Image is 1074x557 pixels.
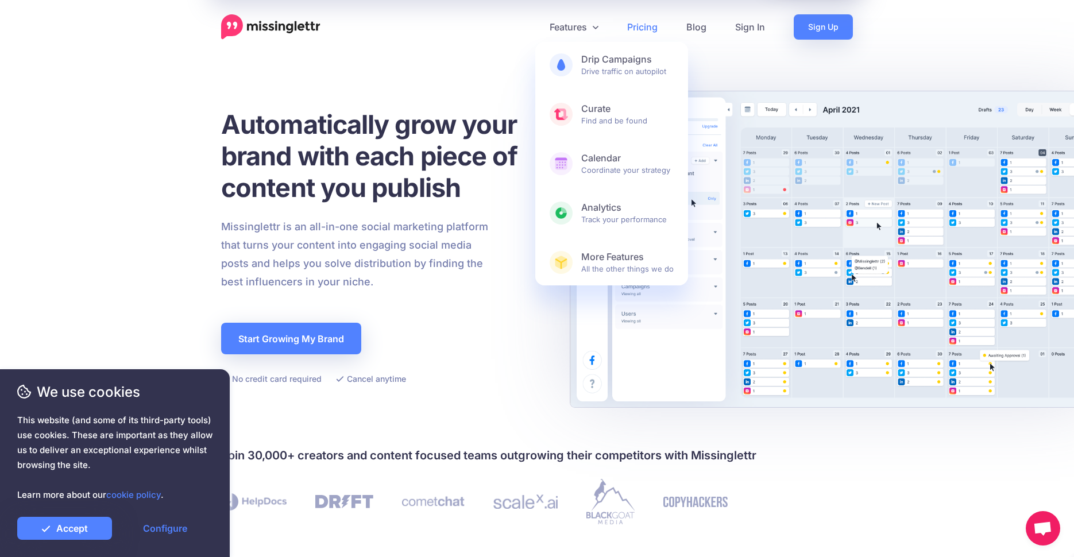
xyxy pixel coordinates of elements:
[221,323,361,354] a: Start Growing My Brand
[106,489,161,500] a: cookie policy
[535,91,688,137] a: CurateFind and be found
[17,517,112,540] a: Accept
[535,14,613,40] a: Features
[17,413,213,502] span: This website (and some of its third-party tools) use cookies. These are important as they allow u...
[535,42,688,285] div: Features
[17,382,213,402] span: We use cookies
[535,141,688,187] a: CalendarCoordinate your strategy
[581,103,674,115] b: Curate
[221,218,489,291] p: Missinglettr is an all-in-one social marketing platform that turns your content into engaging soc...
[581,53,674,76] span: Drive traffic on autopilot
[221,14,320,40] a: Home
[721,14,779,40] a: Sign In
[581,251,674,274] span: All the other things we do
[581,152,674,164] b: Calendar
[581,251,674,263] b: More Features
[535,239,688,285] a: More FeaturesAll the other things we do
[581,202,674,225] span: Track your performance
[581,53,674,65] b: Drip Campaigns
[581,202,674,214] b: Analytics
[221,109,546,203] h1: Automatically grow your brand with each piece of content you publish
[336,372,406,386] li: Cancel anytime
[613,14,672,40] a: Pricing
[672,14,721,40] a: Blog
[1026,511,1060,546] div: Open chat
[221,446,853,465] h4: Join 30,000+ creators and content focused teams outgrowing their competitors with Missinglettr
[535,42,688,88] a: Drip CampaignsDrive traffic on autopilot
[794,14,853,40] a: Sign Up
[581,103,674,126] span: Find and be found
[118,517,213,540] a: Configure
[221,372,322,386] li: No credit card required
[581,152,674,175] span: Coordinate your strategy
[535,190,688,236] a: AnalyticsTrack your performance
